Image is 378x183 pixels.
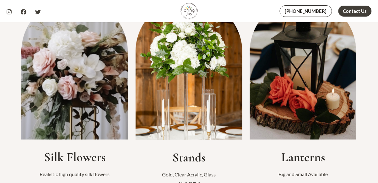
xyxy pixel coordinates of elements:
[35,9,41,15] a: Twitter
[136,150,242,165] h2: Stands
[21,150,128,165] h2: Silk Flowers
[250,170,357,179] p: Big and Small Available
[21,9,26,15] a: Facebook
[338,6,372,17] a: Contact Us
[181,3,198,20] img: Bring Joy
[21,170,128,179] p: Realistic high quality silk flowers
[250,150,357,165] h2: Lanterns
[6,9,12,15] a: Instagram
[280,5,332,17] a: [PHONE_NUMBER]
